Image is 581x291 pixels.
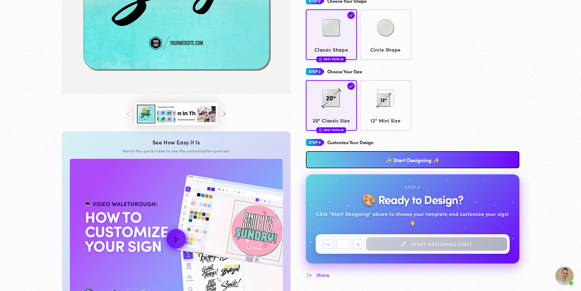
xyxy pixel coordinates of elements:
[317,127,346,133] div: Most Popular
[306,151,519,168] a: ✨ Start Designing ✨
[319,128,322,132] img: fire.svg
[70,139,283,146] div: See How Easy It Is
[327,140,374,145] h4: Customize Your Design
[306,271,329,278] button: Share
[370,83,401,114] img: 12
[316,209,510,227] div: Click "Start Designing" above to choose your template and customize your sign! 👆
[362,193,463,206] h2: 🎨 Ready to Design?
[363,116,408,125] span: 12" Mini Size
[319,57,322,61] img: fire.svg
[405,184,420,191] div: Step 2
[306,80,357,131] a: 20 20" Classic Size Most Popular
[317,56,346,62] div: Most Popular
[327,69,362,74] h4: Choose Your Size
[217,107,231,121] button: Slide right
[157,105,175,123] button: Load image 3 in gallery view
[316,83,346,114] img: 20
[309,116,354,125] span: 20" Classic Size
[370,13,401,43] img: Circle Shape
[555,267,574,285] a: Close chat
[360,80,411,131] a: 12 12" Mini Size
[177,105,195,123] button: Load image 4 in gallery view
[306,137,324,148] img: Step 4
[137,105,155,123] button: Load image 1 in gallery view
[316,272,329,278] span: Share
[347,82,355,90] img: check.svg
[309,45,354,54] span: Classic Shape
[306,9,357,60] a: Classic Shape Classic Shape Most Popular
[347,12,355,19] img: check.svg
[197,105,216,123] button: Load image 5 in gallery view
[306,66,324,77] img: Step 3
[70,148,283,154] div: Watch this quick video to see the customization process
[122,107,135,121] button: Slide left
[360,9,411,60] a: Circle Shape Circle Shape
[363,45,408,54] span: Circle Shape
[316,13,346,43] img: Classic Shape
